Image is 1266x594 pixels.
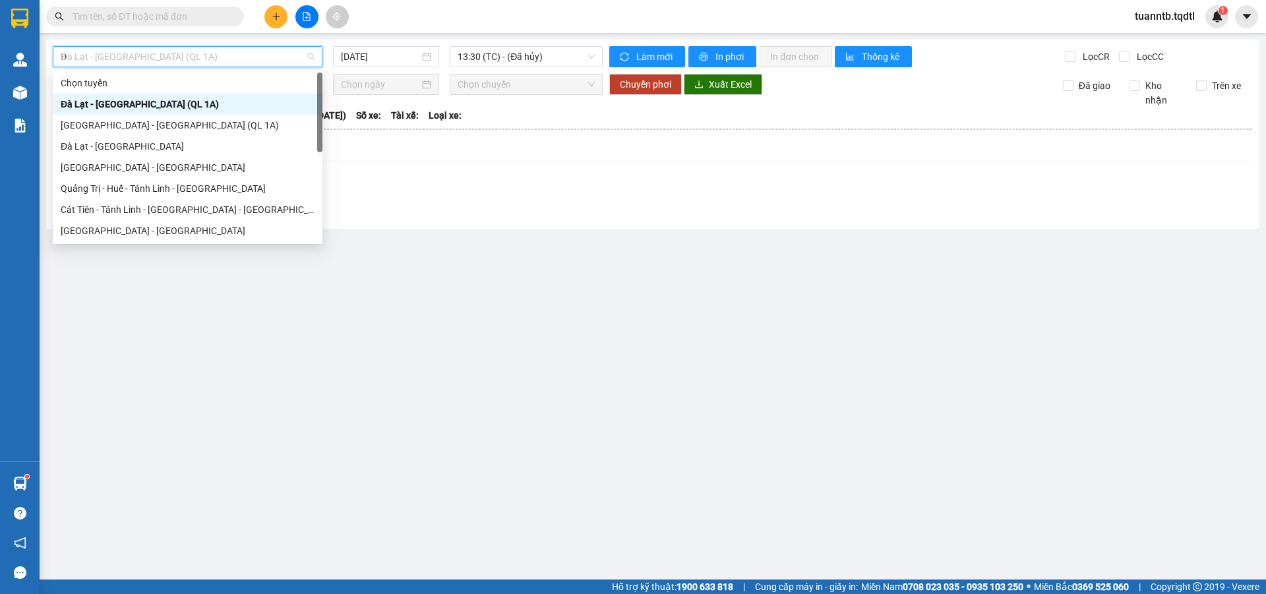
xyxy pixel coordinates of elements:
span: Miền Nam [861,579,1023,594]
div: Quảng Trị - Huế - Tánh Linh - [GEOGRAPHIC_DATA] [61,181,315,196]
img: solution-icon [13,119,27,133]
span: search [55,12,64,21]
div: Đà Lạt - Sài Gòn [53,136,322,157]
div: [GEOGRAPHIC_DATA] - [GEOGRAPHIC_DATA] [61,223,315,238]
div: Cát Tiên - Tánh Linh - [GEOGRAPHIC_DATA] - [GEOGRAPHIC_DATA] [61,202,315,217]
button: bar-chartThống kê [835,46,912,67]
sup: 1 [25,475,29,479]
button: printerIn phơi [688,46,756,67]
div: Đà Lạt - [GEOGRAPHIC_DATA] (QL 1A) [61,97,315,111]
div: Chọn tuyến [61,76,315,90]
span: Làm mới [636,49,675,64]
span: copyright [1193,582,1202,591]
span: | [1139,579,1141,594]
span: Đà Lạt - Sài Gòn (QL 1A) [61,47,315,67]
span: Cung cấp máy in - giấy in: [755,579,858,594]
span: Hỗ trợ kỹ thuật: [612,579,733,594]
span: | [743,579,745,594]
input: 14/09/2025 [341,49,419,64]
button: downloadXuất Excel [684,74,762,95]
span: question-circle [14,507,26,520]
div: [GEOGRAPHIC_DATA] - [GEOGRAPHIC_DATA] (QL 1A) [61,118,315,133]
span: sync [620,52,631,63]
span: Chọn chuyến [458,74,595,94]
div: Cát Tiên - Tánh Linh - Huế - Quảng Trị [53,199,322,220]
strong: 1900 633 818 [677,581,733,592]
span: Kho nhận [1140,78,1186,107]
span: printer [699,52,710,63]
span: 13:30 (TC) - (Đã hủy) [458,47,595,67]
span: Tài xế: [391,108,419,123]
span: caret-down [1241,11,1253,22]
span: notification [14,537,26,549]
span: Đã giao [1073,78,1116,93]
span: Thống kê [862,49,901,64]
button: syncLàm mới [609,46,685,67]
span: Lọc CR [1077,49,1112,64]
div: Quảng Trị - Huế - Tánh Linh - Cát Tiên [53,178,322,199]
div: Sài Gòn - Quảng Trị [53,220,322,241]
span: aim [332,12,342,21]
span: tuanntb.tqdtl [1124,8,1205,24]
button: caret-down [1235,5,1258,28]
img: warehouse-icon [13,477,27,490]
span: Loại xe: [429,108,462,123]
span: Số xe: [356,108,381,123]
input: Tìm tên, số ĐT hoặc mã đơn [73,9,228,24]
div: Sài Gòn - Đà Lạt (QL 1A) [53,115,322,136]
div: Đà Lạt - Sài Gòn (QL 1A) [53,94,322,115]
span: plus [272,12,281,21]
span: file-add [302,12,311,21]
span: Trên xe [1207,78,1246,93]
sup: 1 [1219,6,1228,15]
button: In đơn chọn [760,46,831,67]
strong: 0708 023 035 - 0935 103 250 [903,581,1023,592]
button: plus [264,5,287,28]
input: Chọn ngày [341,77,419,92]
span: message [14,566,26,579]
strong: 0369 525 060 [1072,581,1129,592]
div: Đà Lạt - [GEOGRAPHIC_DATA] [61,139,315,154]
div: Chọn tuyến [53,73,322,94]
span: ⚪️ [1027,584,1031,589]
img: logo-vxr [11,9,28,28]
img: warehouse-icon [13,53,27,67]
span: bar-chart [845,52,857,63]
img: warehouse-icon [13,86,27,100]
span: In phơi [715,49,746,64]
div: Sài Gòn - Đà Lạt [53,157,322,178]
button: file-add [295,5,318,28]
span: Lọc CC [1131,49,1166,64]
img: icon-new-feature [1211,11,1223,22]
span: 1 [1221,6,1225,15]
button: aim [326,5,349,28]
span: Miền Bắc [1034,579,1129,594]
div: [GEOGRAPHIC_DATA] - [GEOGRAPHIC_DATA] [61,160,315,175]
button: Chuyển phơi [609,74,682,95]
